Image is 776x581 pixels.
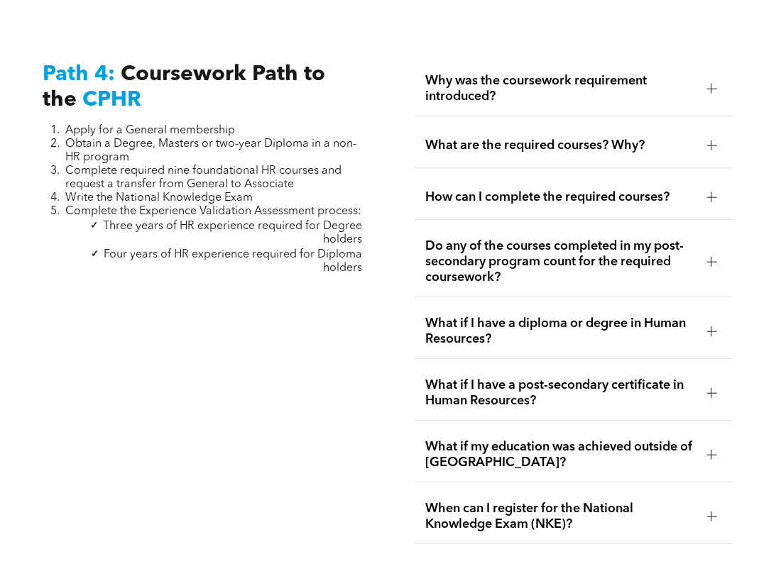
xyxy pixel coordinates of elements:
[43,64,115,85] span: Path 4:
[65,165,341,190] span: Complete required nine foundational HR courses and request a transfer from General to Associate
[43,64,325,111] span: Coursework Path to the
[425,501,696,532] span: When can I register for the National Knowledge Exam (NKE)?
[82,89,141,111] span: CPHR
[425,439,696,470] span: What if my education was achieved outside of [GEOGRAPHIC_DATA]?
[65,138,356,163] span: Obtain a Degree, Masters or two-year Diploma in a non-HR program
[65,206,361,217] span: Complete the Experience Validation Assessment process:
[425,377,696,409] span: What if I have a post-secondary certificate in Human Resources?
[425,189,696,205] span: How can I complete the required courses?
[425,316,696,347] span: What if I have a diploma or degree in Human Resources?
[425,138,696,153] span: What are the required courses? Why?
[425,73,696,104] span: Why was the coursework requirement introduced?
[65,192,253,204] span: Write the National Knowledge Exam
[425,238,696,285] span: Do any of the courses completed in my post-secondary program count for the required coursework?
[65,125,235,136] span: Apply for a General membership
[104,249,362,274] span: Four years of HR experience required for Diploma holders
[103,221,362,245] span: Three years of HR experience required for Degree holders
